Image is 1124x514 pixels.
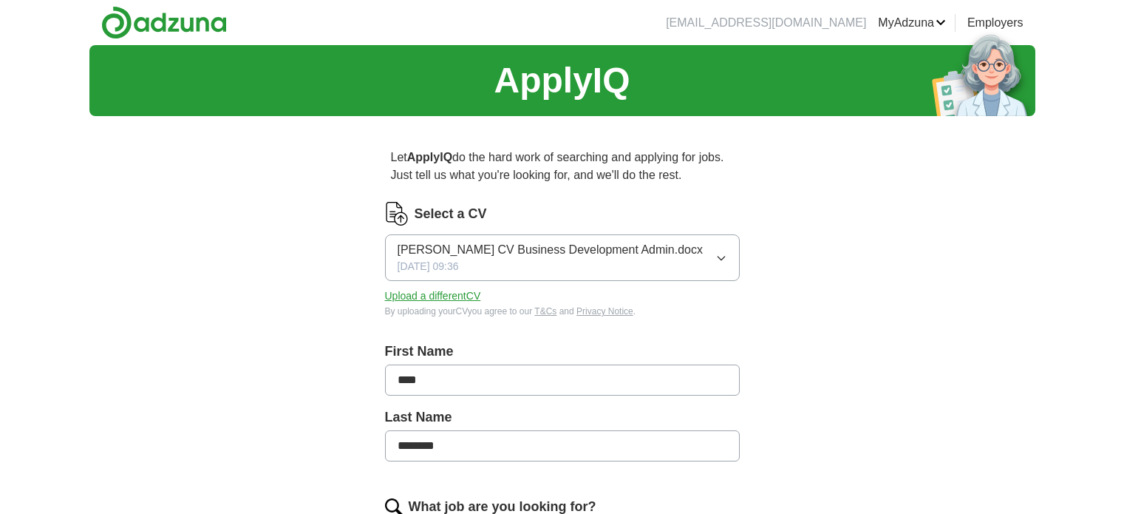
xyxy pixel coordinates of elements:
a: T&Cs [534,306,556,317]
label: Last Name [385,408,740,427]
h1: ApplyIQ [494,54,630,107]
li: [EMAIL_ADDRESS][DOMAIN_NAME] [666,14,866,32]
a: Privacy Notice [576,306,633,317]
img: CV Icon [385,202,409,226]
a: MyAdzuna [878,14,946,32]
span: [PERSON_NAME] CV Business Development Admin.docx [398,241,704,259]
p: Let do the hard work of searching and applying for jobs. Just tell us what you're looking for, an... [385,143,740,190]
span: [DATE] 09:36 [398,259,459,274]
div: By uploading your CV you agree to our and . [385,305,740,318]
button: [PERSON_NAME] CV Business Development Admin.docx[DATE] 09:36 [385,234,740,281]
button: Upload a differentCV [385,288,481,304]
img: Adzuna logo [101,6,227,39]
strong: ApplyIQ [407,151,452,163]
a: Employers [967,14,1023,32]
label: First Name [385,342,740,362]
label: Select a CV [415,204,487,224]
